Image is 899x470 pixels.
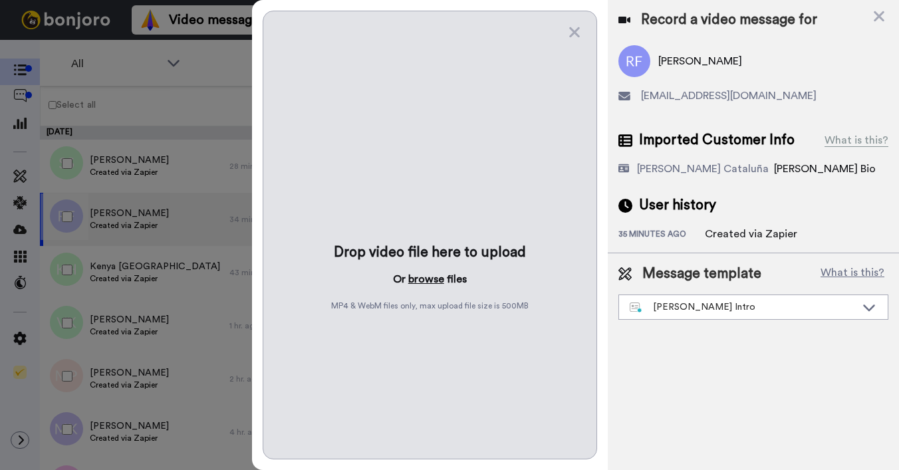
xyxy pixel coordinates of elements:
img: nextgen-template.svg [630,302,642,313]
div: 35 minutes ago [618,229,705,242]
span: [EMAIL_ADDRESS][DOMAIN_NAME] [641,88,817,104]
p: Or files [393,271,467,287]
span: [PERSON_NAME] Bio [774,164,876,174]
span: Imported Customer Info [639,130,795,150]
span: User history [639,195,716,215]
div: Drop video file here to upload [334,243,526,262]
span: MP4 & WebM files only, max upload file size is 500 MB [331,300,529,311]
div: [PERSON_NAME] Cataluña [637,161,769,177]
div: [PERSON_NAME] Intro [630,300,856,314]
button: What is this? [817,264,888,284]
div: Created via Zapier [705,226,797,242]
span: Message template [642,264,761,284]
button: browse [408,271,444,287]
div: What is this? [825,132,888,148]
